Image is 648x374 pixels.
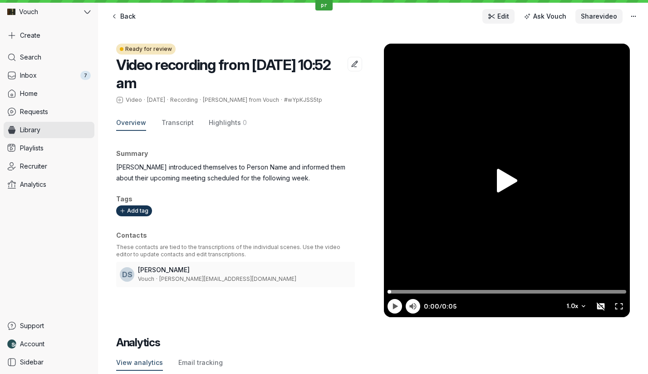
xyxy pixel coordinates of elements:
[147,96,165,103] span: [DATE]
[581,12,617,21] span: Share video
[243,118,247,127] span: 0
[20,31,40,40] span: Create
[116,162,355,184] p: [PERSON_NAME] introduced themselves to Person Name and informed them about their upcoming meeting...
[142,96,147,104] span: ·
[20,107,48,116] span: Requests
[116,231,147,239] span: Contacts
[20,89,38,98] span: Home
[116,118,146,127] span: Overview
[4,336,94,352] a: Nathan Weinstock avatarAccount
[4,158,94,175] a: Recruiter
[178,358,223,367] span: Email tracking
[162,118,194,127] span: Transcript
[4,354,94,370] a: Sidebar
[4,140,94,156] a: Playlists
[154,275,159,283] span: ·
[20,180,46,189] span: Analytics
[4,4,94,20] button: Vouch avatarVouch
[116,56,331,92] span: Video recording from [DATE] 10:52 am
[533,12,566,21] span: Ask Vouch
[198,96,203,104] span: ·
[482,9,515,24] a: Edit
[4,67,94,84] a: Inbox7
[4,122,94,138] a: Library
[116,150,148,157] span: Summary
[20,321,44,330] span: Support
[284,96,322,103] span: #wYpKJSS5tp
[497,12,509,21] span: Edit
[20,53,41,62] span: Search
[116,335,630,350] h2: Analytics
[116,205,152,216] button: Add tag
[7,339,16,349] img: Nathan Weinstock avatar
[626,9,641,24] button: More actions
[279,96,284,104] span: ·
[7,8,15,16] img: Vouch avatar
[116,358,163,367] span: View analytics
[105,9,141,24] a: Back
[138,275,154,282] span: Vouch
[126,96,142,104] span: Video
[518,9,572,24] button: Ask Vouch
[575,9,623,24] button: Sharevideo
[20,125,40,135] span: Library
[80,71,91,80] div: 7
[4,85,94,102] a: Home
[165,96,170,104] span: ·
[170,96,198,103] span: Recording
[20,339,44,349] span: Account
[19,7,38,16] span: Vouch
[4,49,94,65] a: Search
[4,104,94,120] a: Requests
[20,144,44,153] span: Playlists
[116,244,355,258] p: These contacts are tied to the transcriptions of the individual scenes. Use the video editor to u...
[128,270,133,279] span: S
[122,270,128,279] span: D
[159,275,296,282] span: [PERSON_NAME][EMAIL_ADDRESS][DOMAIN_NAME]
[209,118,241,127] span: Highlights
[116,44,176,55] button: Ready for review
[20,358,44,367] span: Sidebar
[4,4,82,20] div: Vouch
[4,27,94,44] button: Create
[4,318,94,334] a: Support
[120,12,136,21] span: Back
[348,57,362,71] button: Edit title
[138,265,351,274] h3: [PERSON_NAME]
[20,162,47,171] span: Recruiter
[20,71,37,80] span: Inbox
[4,176,94,193] a: Analytics
[116,195,133,203] span: Tags
[203,96,279,103] span: [PERSON_NAME] from Vouch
